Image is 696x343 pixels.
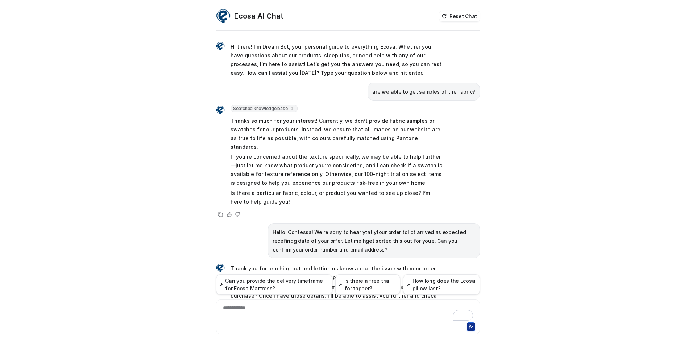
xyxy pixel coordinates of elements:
[372,87,475,96] p: are we able to get samples of the fabric?
[216,42,225,50] img: Widget
[273,228,475,254] p: Hello, Contessa! We're sorry to hear ytat ytour order tol ot arrived as expected recefindg date o...
[216,274,332,295] button: Can you provide the delivery timeframe for Ecosa Mattress?
[231,189,443,206] p: Is there a particular fabric, colour, or product you wanted to see up close? I’m here to help gui...
[231,117,443,151] p: Thanks so much for your interest! Currently, we don’t provide fabric samples or swatches for our ...
[403,274,480,295] button: How long does the Ecosa pillow last?
[218,304,478,321] div: To enrich screen reader interactions, please activate Accessibility in Grammarly extension settings
[231,264,443,282] p: Thank you for reaching out and letting us know about the issue with your order not arriving as ex...
[216,106,225,114] img: Widget
[231,152,443,187] p: If you’re concerned about the texture specifically, we may be able to help further—just let me kn...
[234,11,283,21] h2: Ecosa AI Chat
[231,42,443,77] p: Hi there! I’m Dream Bot, your personal guide to everything Ecosa. Whether you have questions abou...
[335,274,400,295] button: Is there a free trial for topper?
[216,9,231,23] img: Widget
[231,105,298,112] span: Searched knowledge base
[439,11,480,21] button: Reset Chat
[216,264,225,272] img: Widget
